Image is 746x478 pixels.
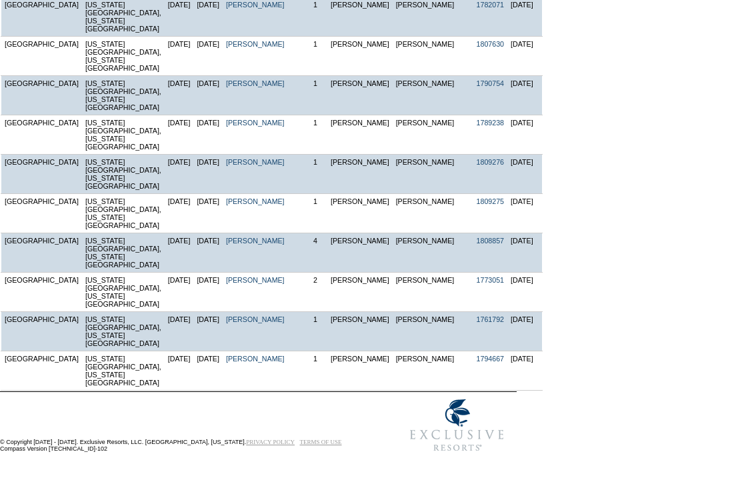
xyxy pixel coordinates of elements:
[507,155,543,194] td: [DATE]
[303,273,327,312] td: 2
[226,40,285,48] a: [PERSON_NAME]
[1,37,82,76] td: [GEOGRAPHIC_DATA]
[327,233,393,273] td: [PERSON_NAME]
[303,312,327,351] td: 1
[226,119,285,127] a: [PERSON_NAME]
[82,233,165,273] td: [US_STATE][GEOGRAPHIC_DATA], [US_STATE][GEOGRAPHIC_DATA]
[477,158,505,166] a: 1809276
[226,1,285,9] a: [PERSON_NAME]
[165,273,194,312] td: [DATE]
[165,194,194,233] td: [DATE]
[507,233,543,273] td: [DATE]
[327,155,393,194] td: [PERSON_NAME]
[82,76,165,115] td: [US_STATE][GEOGRAPHIC_DATA], [US_STATE][GEOGRAPHIC_DATA]
[303,155,327,194] td: 1
[477,79,505,87] a: 1790754
[226,237,285,245] a: [PERSON_NAME]
[507,351,543,391] td: [DATE]
[477,276,505,284] a: 1773051
[393,194,473,233] td: [PERSON_NAME]
[477,237,505,245] a: 1808857
[1,312,82,351] td: [GEOGRAPHIC_DATA]
[507,312,543,351] td: [DATE]
[226,158,285,166] a: [PERSON_NAME]
[477,197,505,205] a: 1809275
[165,351,194,391] td: [DATE]
[165,37,194,76] td: [DATE]
[82,351,165,391] td: [US_STATE][GEOGRAPHIC_DATA], [US_STATE][GEOGRAPHIC_DATA]
[1,115,82,155] td: [GEOGRAPHIC_DATA]
[226,355,285,363] a: [PERSON_NAME]
[327,351,393,391] td: [PERSON_NAME]
[1,194,82,233] td: [GEOGRAPHIC_DATA]
[1,155,82,194] td: [GEOGRAPHIC_DATA]
[393,273,473,312] td: [PERSON_NAME]
[193,155,223,194] td: [DATE]
[165,233,194,273] td: [DATE]
[327,312,393,351] td: [PERSON_NAME]
[327,37,393,76] td: [PERSON_NAME]
[82,273,165,312] td: [US_STATE][GEOGRAPHIC_DATA], [US_STATE][GEOGRAPHIC_DATA]
[82,37,165,76] td: [US_STATE][GEOGRAPHIC_DATA], [US_STATE][GEOGRAPHIC_DATA]
[393,351,473,391] td: [PERSON_NAME]
[1,351,82,391] td: [GEOGRAPHIC_DATA]
[193,233,223,273] td: [DATE]
[226,315,285,323] a: [PERSON_NAME]
[193,273,223,312] td: [DATE]
[393,233,473,273] td: [PERSON_NAME]
[1,76,82,115] td: [GEOGRAPHIC_DATA]
[193,115,223,155] td: [DATE]
[165,115,194,155] td: [DATE]
[477,40,505,48] a: 1807630
[477,355,505,363] a: 1794667
[303,351,327,391] td: 1
[507,194,543,233] td: [DATE]
[327,194,393,233] td: [PERSON_NAME]
[226,276,285,284] a: [PERSON_NAME]
[1,233,82,273] td: [GEOGRAPHIC_DATA]
[507,76,543,115] td: [DATE]
[477,1,505,9] a: 1782071
[193,194,223,233] td: [DATE]
[1,273,82,312] td: [GEOGRAPHIC_DATA]
[193,312,223,351] td: [DATE]
[246,439,295,445] a: PRIVACY POLICY
[327,273,393,312] td: [PERSON_NAME]
[393,37,473,76] td: [PERSON_NAME]
[477,119,505,127] a: 1789238
[82,312,165,351] td: [US_STATE][GEOGRAPHIC_DATA], [US_STATE][GEOGRAPHIC_DATA]
[303,115,327,155] td: 1
[507,37,543,76] td: [DATE]
[397,392,517,459] img: Exclusive Resorts
[327,115,393,155] td: [PERSON_NAME]
[226,197,285,205] a: [PERSON_NAME]
[82,194,165,233] td: [US_STATE][GEOGRAPHIC_DATA], [US_STATE][GEOGRAPHIC_DATA]
[507,273,543,312] td: [DATE]
[507,115,543,155] td: [DATE]
[477,315,505,323] a: 1761792
[226,79,285,87] a: [PERSON_NAME]
[165,76,194,115] td: [DATE]
[393,76,473,115] td: [PERSON_NAME]
[193,76,223,115] td: [DATE]
[165,312,194,351] td: [DATE]
[327,76,393,115] td: [PERSON_NAME]
[393,115,473,155] td: [PERSON_NAME]
[393,155,473,194] td: [PERSON_NAME]
[193,37,223,76] td: [DATE]
[82,155,165,194] td: [US_STATE][GEOGRAPHIC_DATA], [US_STATE][GEOGRAPHIC_DATA]
[393,312,473,351] td: [PERSON_NAME]
[300,439,342,445] a: TERMS OF USE
[303,233,327,273] td: 4
[165,155,194,194] td: [DATE]
[303,194,327,233] td: 1
[303,76,327,115] td: 1
[193,351,223,391] td: [DATE]
[303,37,327,76] td: 1
[82,115,165,155] td: [US_STATE][GEOGRAPHIC_DATA], [US_STATE][GEOGRAPHIC_DATA]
